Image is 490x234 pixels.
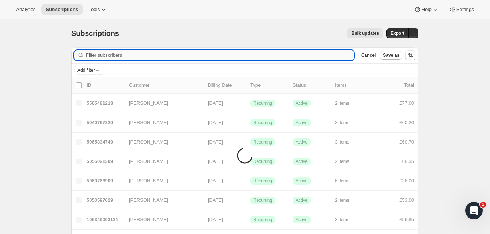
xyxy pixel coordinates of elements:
[86,50,354,60] input: Filter subscribers
[445,4,478,15] button: Settings
[347,28,383,38] button: Bulk updates
[410,4,443,15] button: Help
[386,28,409,38] button: Export
[352,30,379,36] span: Bulk updates
[456,7,474,12] span: Settings
[383,52,399,58] span: Save as
[480,202,486,208] span: 1
[77,67,95,73] span: Add filter
[465,202,483,219] iframe: Intercom live chat
[84,4,111,15] button: Tools
[405,50,415,60] button: Sort the results
[421,7,431,12] span: Help
[358,51,379,60] button: Cancel
[361,52,376,58] span: Cancel
[88,7,100,12] span: Tools
[46,7,78,12] span: Subscriptions
[41,4,83,15] button: Subscriptions
[380,51,402,60] button: Save as
[12,4,40,15] button: Analytics
[16,7,35,12] span: Analytics
[71,29,119,37] span: Subscriptions
[391,30,404,36] span: Export
[74,66,103,75] button: Add filter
